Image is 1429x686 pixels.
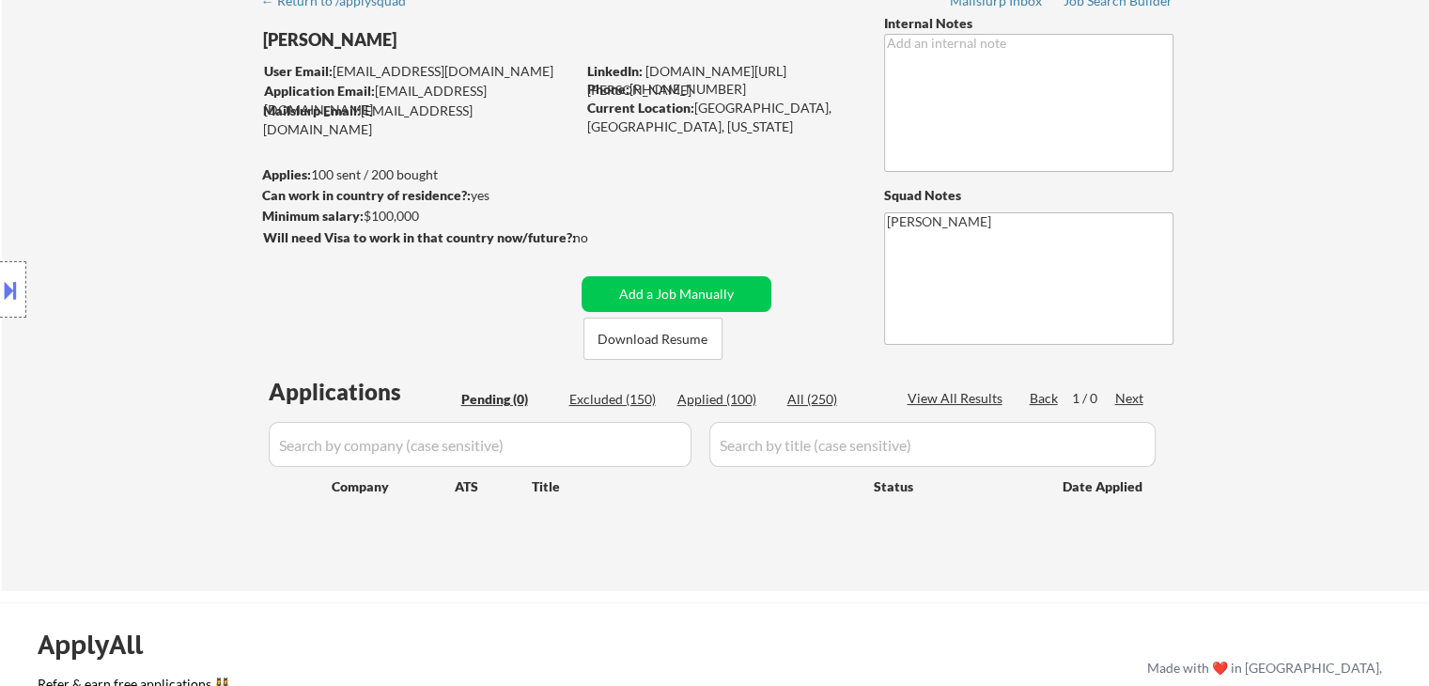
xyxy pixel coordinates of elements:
[262,186,569,205] div: yes
[677,390,771,409] div: Applied (100)
[569,390,663,409] div: Excluded (150)
[264,83,375,99] strong: Application Email:
[1063,477,1145,496] div: Date Applied
[263,28,649,52] div: [PERSON_NAME]
[583,318,722,360] button: Download Resume
[38,629,164,661] div: ApplyAll
[269,381,455,403] div: Applications
[1030,389,1060,408] div: Back
[262,165,575,184] div: 100 sent / 200 bought
[263,229,576,245] strong: Will need Visa to work in that country now/future?:
[587,99,853,135] div: [GEOGRAPHIC_DATA], [GEOGRAPHIC_DATA], [US_STATE]
[264,62,575,81] div: [EMAIL_ADDRESS][DOMAIN_NAME]
[262,207,575,226] div: $100,000
[874,469,1035,503] div: Status
[332,477,455,496] div: Company
[587,63,643,79] strong: LinkedIn:
[532,477,856,496] div: Title
[587,80,853,99] div: [PHONE_NUMBER]
[582,276,771,312] button: Add a Job Manually
[573,228,627,247] div: no
[709,422,1156,467] input: Search by title (case sensitive)
[263,101,575,138] div: [EMAIL_ADDRESS][DOMAIN_NAME]
[1072,389,1115,408] div: 1 / 0
[884,186,1173,205] div: Squad Notes
[787,390,881,409] div: All (250)
[263,102,361,118] strong: Mailslurp Email:
[264,82,575,118] div: [EMAIL_ADDRESS][DOMAIN_NAME]
[262,187,471,203] strong: Can work in country of residence?:
[461,390,555,409] div: Pending (0)
[908,389,1008,408] div: View All Results
[587,100,694,116] strong: Current Location:
[884,14,1173,33] div: Internal Notes
[455,477,532,496] div: ATS
[1115,389,1145,408] div: Next
[587,81,629,97] strong: Phone:
[264,63,333,79] strong: User Email:
[587,63,786,98] a: [DOMAIN_NAME][URL][PERSON_NAME]
[269,422,691,467] input: Search by company (case sensitive)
